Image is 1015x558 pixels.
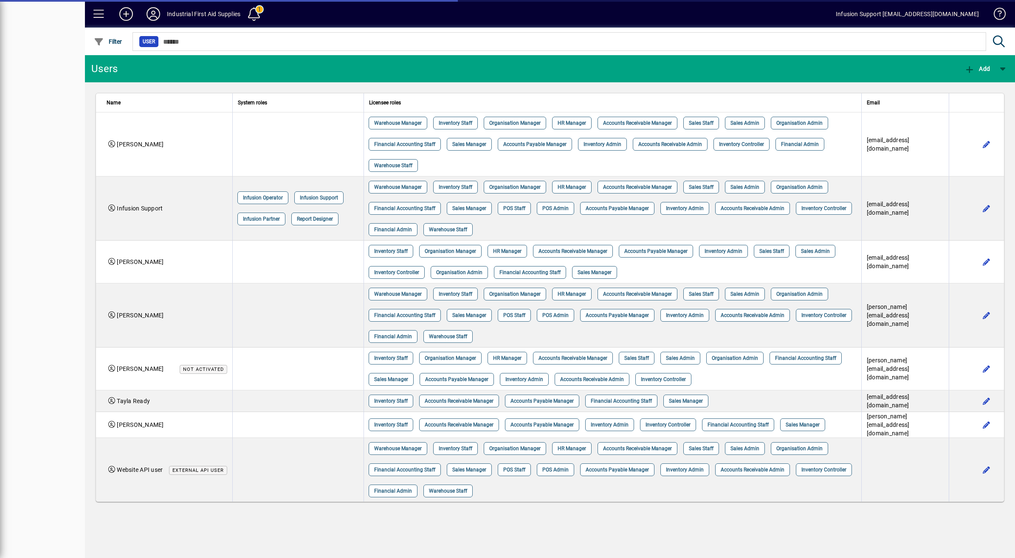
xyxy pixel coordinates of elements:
span: Financial Admin [374,332,412,341]
button: Edit [980,202,993,215]
span: POS Admin [542,204,569,213]
span: Sales Admin [801,247,830,255]
span: Warehouse Staff [429,332,467,341]
span: Organisation Manager [489,183,541,191]
span: Infusion Operator [243,193,283,202]
span: Report Designer [297,215,333,223]
span: Inventory Controller [646,421,691,429]
span: Warehouse Manager [374,183,422,191]
span: HR Manager [558,119,586,127]
button: Filter [92,34,124,49]
span: Inventory Admin [584,140,621,149]
button: Edit [980,308,993,322]
span: Sales Staff [689,444,713,453]
span: Inventory Controller [641,375,686,384]
span: Sales Manager [374,375,408,384]
span: Financial Admin [374,487,412,495]
span: [PERSON_NAME][EMAIL_ADDRESS][DOMAIN_NAME] [867,413,910,437]
button: Edit [980,463,993,477]
span: Accounts Payable Manager [510,397,574,405]
span: Financial Accounting Staff [374,204,435,213]
span: Accounts Payable Manager [510,421,574,429]
span: POS Staff [503,204,525,213]
span: [PERSON_NAME] [117,421,164,428]
span: Sales Staff [759,247,784,255]
span: Accounts Payable Manager [586,465,649,474]
div: Industrial First Aid Supplies [167,7,240,21]
span: Inventory Staff [439,290,472,298]
span: Accounts Receivable Manager [539,354,607,362]
span: Inventory Controller [719,140,764,149]
span: Infusion Partner [243,215,280,223]
button: Edit [980,137,993,151]
span: Accounts Receivable Admin [721,204,784,213]
span: Accounts Payable Manager [586,311,649,320]
span: Financial Accounting Staff [374,311,435,320]
span: Warehouse Staff [374,161,412,170]
span: Accounts Payable Manager [425,375,488,384]
span: External API user [172,468,224,473]
span: Organisation Admin [436,268,482,277]
span: [PERSON_NAME] [117,365,164,372]
span: Not activated [183,367,224,372]
span: [EMAIL_ADDRESS][DOMAIN_NAME] [867,137,910,152]
span: Inventory Admin [666,204,704,213]
span: Inventory Staff [374,354,408,362]
span: User [143,37,155,46]
span: Warehouse Manager [374,119,422,127]
span: HR Manager [493,247,522,255]
span: Organisation Manager [489,119,541,127]
span: Sales Manager [669,397,703,405]
span: Website API user [117,466,163,473]
span: POS Staff [503,311,525,320]
span: Accounts Receivable Manager [425,397,493,405]
span: Sales Manager [786,421,820,429]
span: Organisation Admin [776,290,823,298]
button: Add [113,6,140,22]
span: Sales Manager [452,465,486,474]
span: Name [107,98,121,107]
span: Financial Accounting Staff [591,397,652,405]
span: Organisation Admin [712,354,758,362]
span: Inventory Staff [374,397,408,405]
span: System roles [238,98,267,107]
span: Filter [94,38,122,45]
span: Accounts Receivable Manager [539,247,607,255]
span: HR Manager [493,354,522,362]
span: Financial Accounting Staff [374,465,435,474]
span: Organisation Manager [489,444,541,453]
span: [EMAIL_ADDRESS][DOMAIN_NAME] [867,201,910,216]
span: Warehouse Staff [429,487,467,495]
span: [PERSON_NAME] [117,141,164,148]
span: Inventory Staff [439,119,472,127]
span: Inventory Staff [439,444,472,453]
span: Email [867,98,880,107]
span: Organisation Manager [489,290,541,298]
span: Financial Admin [781,140,819,149]
span: [EMAIL_ADDRESS][DOMAIN_NAME] [867,254,910,269]
span: Warehouse Staff [429,225,467,234]
span: Organisation Admin [776,183,823,191]
button: Add [962,61,992,76]
span: Sales Manager [452,140,486,149]
span: Organisation Admin [776,119,823,127]
span: Sales Manager [578,268,612,277]
span: Financial Accounting Staff [499,268,561,277]
span: Accounts Receivable Manager [603,183,672,191]
span: Organisation Admin [776,444,823,453]
span: Financial Admin [374,225,412,234]
span: Inventory Admin [591,421,629,429]
span: Sales Admin [730,183,759,191]
span: Sales Staff [624,354,649,362]
span: Inventory Controller [801,465,846,474]
span: Sales Admin [666,354,695,362]
span: Inventory Controller [801,311,846,320]
span: Accounts Receivable Manager [603,119,672,127]
span: Sales Admin [730,119,759,127]
span: Inventory Admin [666,311,704,320]
span: Accounts Receivable Admin [560,375,624,384]
span: POS Admin [542,311,569,320]
button: Edit [980,255,993,269]
span: Accounts Payable Manager [586,204,649,213]
span: Sales Staff [689,183,713,191]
